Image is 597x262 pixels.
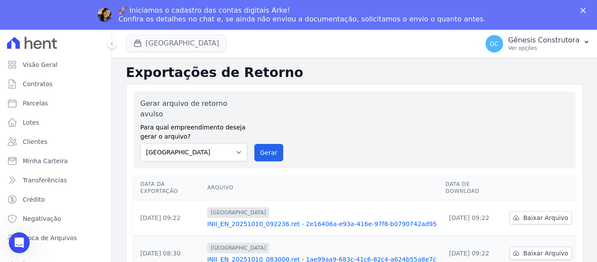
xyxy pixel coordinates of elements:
[3,75,108,93] a: Contratos
[508,36,580,45] p: Gênesis Construtora
[479,31,597,56] button: GC Gênesis Construtora Ver opções
[23,234,77,242] span: Troca de Arquivos
[23,80,52,88] span: Contratos
[23,118,39,127] span: Lotes
[510,211,572,224] a: Baixar Arquivo
[23,60,58,69] span: Visão Geral
[140,98,247,119] label: Gerar arquivo de retorno avulso
[254,144,283,161] button: Gerar
[3,191,108,208] a: Crédito
[118,6,486,24] div: 🚀 Iniciamos o cadastro das contas digitais Arke! Confira os detalhes no chat e, se ainda não envi...
[523,213,568,222] span: Baixar Arquivo
[207,243,269,253] span: [GEOGRAPHIC_DATA]
[3,210,108,227] a: Negativação
[510,247,572,260] a: Baixar Arquivo
[523,249,568,258] span: Baixar Arquivo
[442,200,506,236] td: [DATE] 09:22
[489,41,499,47] span: GC
[3,56,108,73] a: Visão Geral
[133,175,204,200] th: Data da Exportação
[23,99,48,108] span: Parcelas
[3,133,108,150] a: Clientes
[126,35,226,52] button: [GEOGRAPHIC_DATA]
[207,220,438,228] a: INII_EN_20251010_092236.ret - 2e16406a-e93a-416e-97f8-b0790742ad95
[580,8,589,13] div: Fechar
[97,8,111,22] img: Profile image for Adriane
[23,137,47,146] span: Clientes
[23,157,68,165] span: Minha Carteira
[3,114,108,131] a: Lotes
[3,152,108,170] a: Minha Carteira
[442,175,506,200] th: Data de Download
[3,229,108,247] a: Troca de Arquivos
[9,232,30,253] iframe: Intercom live chat
[133,200,204,236] td: [DATE] 09:22
[126,65,583,80] h2: Exportações de Retorno
[140,119,247,141] label: Para qual empreendimento deseja gerar o arquivo?
[3,171,108,189] a: Transferências
[204,175,442,200] th: Arquivo
[23,176,67,185] span: Transferências
[23,214,61,223] span: Negativação
[23,195,45,204] span: Crédito
[508,45,580,52] p: Ver opções
[207,207,269,218] span: [GEOGRAPHIC_DATA]
[3,94,108,112] a: Parcelas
